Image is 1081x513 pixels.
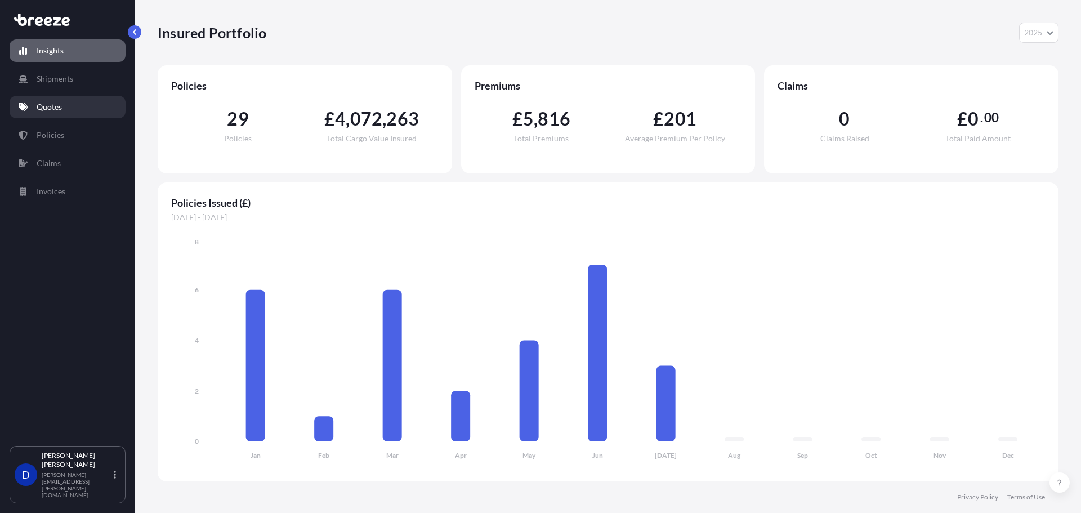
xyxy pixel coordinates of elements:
[37,158,61,169] p: Claims
[534,110,538,128] span: ,
[171,79,439,92] span: Policies
[171,196,1045,209] span: Policies Issued (£)
[592,451,603,460] tspan: Jun
[980,113,983,122] span: .
[251,451,261,460] tspan: Jan
[386,451,399,460] tspan: Mar
[227,110,248,128] span: 29
[957,110,968,128] span: £
[968,110,979,128] span: 0
[653,110,664,128] span: £
[625,135,725,142] span: Average Premium Per Policy
[523,110,534,128] span: 5
[945,135,1011,142] span: Total Paid Amount
[37,101,62,113] p: Quotes
[933,451,946,460] tspan: Nov
[538,110,570,128] span: 816
[386,110,419,128] span: 263
[195,387,199,395] tspan: 2
[513,135,569,142] span: Total Premiums
[327,135,417,142] span: Total Cargo Value Insured
[158,24,266,42] p: Insured Portfolio
[1007,493,1045,502] a: Terms of Use
[346,110,350,128] span: ,
[820,135,869,142] span: Claims Raised
[1002,451,1014,460] tspan: Dec
[37,45,64,56] p: Insights
[984,113,999,122] span: 00
[728,451,741,460] tspan: Aug
[10,39,126,62] a: Insights
[10,180,126,203] a: Invoices
[42,471,111,498] p: [PERSON_NAME][EMAIL_ADDRESS][PERSON_NAME][DOMAIN_NAME]
[865,451,877,460] tspan: Oct
[839,110,850,128] span: 0
[664,110,696,128] span: 201
[382,110,386,128] span: ,
[10,124,126,146] a: Policies
[957,493,998,502] a: Privacy Policy
[1019,23,1058,43] button: Year Selector
[22,469,30,480] span: D
[195,336,199,345] tspan: 4
[195,286,199,294] tspan: 6
[37,186,65,197] p: Invoices
[778,79,1045,92] span: Claims
[797,451,808,460] tspan: Sep
[37,73,73,84] p: Shipments
[10,96,126,118] a: Quotes
[324,110,335,128] span: £
[655,451,677,460] tspan: [DATE]
[195,238,199,246] tspan: 8
[512,110,523,128] span: £
[475,79,742,92] span: Premiums
[10,68,126,90] a: Shipments
[335,110,346,128] span: 4
[195,437,199,445] tspan: 0
[37,130,64,141] p: Policies
[522,451,536,460] tspan: May
[10,152,126,175] a: Claims
[1024,27,1042,38] span: 2025
[455,451,467,460] tspan: Apr
[318,451,329,460] tspan: Feb
[350,110,383,128] span: 072
[42,451,111,469] p: [PERSON_NAME] [PERSON_NAME]
[224,135,252,142] span: Policies
[171,212,1045,223] span: [DATE] - [DATE]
